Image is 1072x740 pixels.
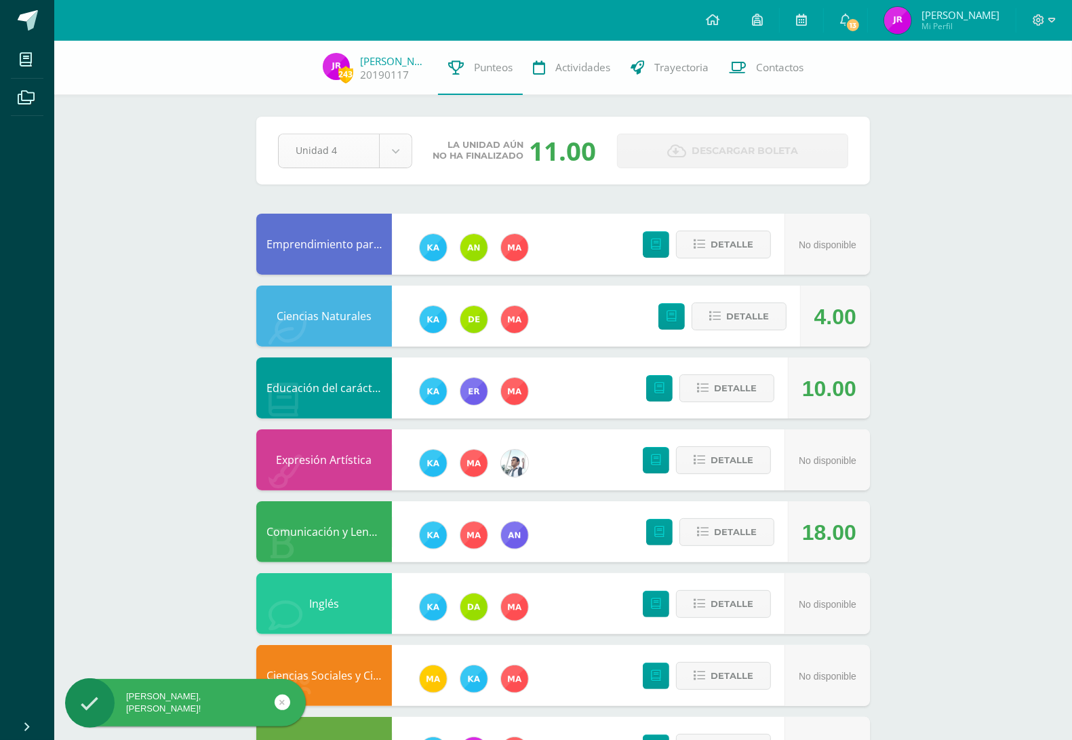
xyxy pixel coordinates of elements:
img: 11a70570b33d653b35fbbd11dfde3caa.png [420,306,447,333]
span: Detalle [711,591,753,617]
img: 2fed5c3f2027da04ec866e2a5436f393.png [501,234,528,261]
button: Detalle [692,303,787,330]
span: Trayectoria [654,60,709,75]
span: Mi Perfil [921,20,999,32]
a: Punteos [438,41,523,95]
img: a0f5f5afb1d5eb19c05f5fc52693af15.png [460,306,488,333]
span: No disponible [799,671,856,682]
button: Detalle [679,374,774,402]
img: 51c9151a63d77c0d465fd617935f6a90.png [460,234,488,261]
img: 51441d6dd36061300e3a4a53edaa07ef.png [501,450,528,477]
img: 11a70570b33d653b35fbbd11dfde3caa.png [420,234,447,261]
a: [PERSON_NAME] [360,54,428,68]
button: Detalle [676,446,771,474]
img: 24e93427354e2860561080e027862b98.png [460,378,488,405]
span: No disponible [799,239,856,250]
span: No disponible [799,455,856,466]
span: Detalle [711,448,753,473]
img: d99bc8e866746b2ce8f8b5639e565ecd.png [420,665,447,693]
img: 2fed5c3f2027da04ec866e2a5436f393.png [501,306,528,333]
span: Contactos [756,60,803,75]
a: Unidad 4 [279,134,412,168]
img: 8c03337e504c8dbc5061811cd7789536.png [501,522,528,549]
span: Detalle [726,304,769,329]
div: Ciencias Sociales y Ciudadanía [256,645,392,706]
div: Educación del carácter [256,357,392,418]
button: Detalle [676,590,771,618]
span: Detalle [711,663,753,688]
button: Detalle [676,662,771,690]
img: 11a70570b33d653b35fbbd11dfde3caa.png [420,378,447,405]
div: 11.00 [530,133,597,168]
img: 2fed5c3f2027da04ec866e2a5436f393.png [460,522,488,549]
img: 11a70570b33d653b35fbbd11dfde3caa.png [460,665,488,693]
span: Detalle [714,520,757,545]
button: Detalle [676,231,771,258]
img: 6ec1ed31e6b3712e5a74d6bc00125dac.png [323,53,350,80]
div: 4.00 [814,286,856,347]
div: Emprendimiento para la Productividad [256,214,392,275]
img: 11a70570b33d653b35fbbd11dfde3caa.png [420,593,447,621]
div: Comunicación y Lenguaje [256,501,392,562]
span: Unidad 4 [296,134,362,166]
div: 18.00 [802,502,856,563]
span: Descargar boleta [692,134,798,168]
span: 13 [846,18,860,33]
a: Contactos [719,41,814,95]
img: 6ec1ed31e6b3712e5a74d6bc00125dac.png [884,7,911,34]
img: 11a70570b33d653b35fbbd11dfde3caa.png [420,450,447,477]
span: Detalle [711,232,753,257]
span: No disponible [799,599,856,610]
div: Expresión Artística [256,429,392,490]
img: 2fed5c3f2027da04ec866e2a5436f393.png [501,378,528,405]
div: 10.00 [802,358,856,419]
span: Actividades [555,60,610,75]
a: Trayectoria [620,41,719,95]
span: Detalle [714,376,757,401]
span: 243 [338,66,353,83]
img: e5474bb3d0f7a70544d1826b472cdfe6.png [460,593,488,621]
div: [PERSON_NAME], [PERSON_NAME]! [65,690,306,715]
img: 2fed5c3f2027da04ec866e2a5436f393.png [460,450,488,477]
button: Detalle [679,518,774,546]
span: La unidad aún no ha finalizado [433,140,524,161]
a: 20190117 [360,68,409,82]
div: Ciencias Naturales [256,286,392,347]
span: Punteos [474,60,513,75]
img: 11a70570b33d653b35fbbd11dfde3caa.png [420,522,447,549]
div: Inglés [256,573,392,634]
img: 2fed5c3f2027da04ec866e2a5436f393.png [501,665,528,693]
a: Actividades [523,41,620,95]
img: 2fed5c3f2027da04ec866e2a5436f393.png [501,593,528,621]
span: [PERSON_NAME] [921,8,999,22]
